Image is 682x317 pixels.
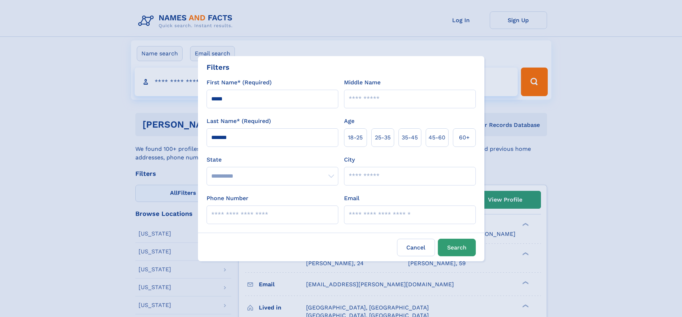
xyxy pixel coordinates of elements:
label: Middle Name [344,78,381,87]
span: 18‑25 [348,133,363,142]
label: Age [344,117,354,125]
label: Cancel [397,239,435,256]
label: Phone Number [207,194,248,203]
label: City [344,155,355,164]
label: Email [344,194,359,203]
label: State [207,155,338,164]
label: First Name* (Required) [207,78,272,87]
div: Filters [207,62,229,73]
label: Last Name* (Required) [207,117,271,125]
span: 35‑45 [402,133,418,142]
button: Search [438,239,476,256]
span: 25‑35 [375,133,391,142]
span: 45‑60 [429,133,445,142]
span: 60+ [459,133,470,142]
